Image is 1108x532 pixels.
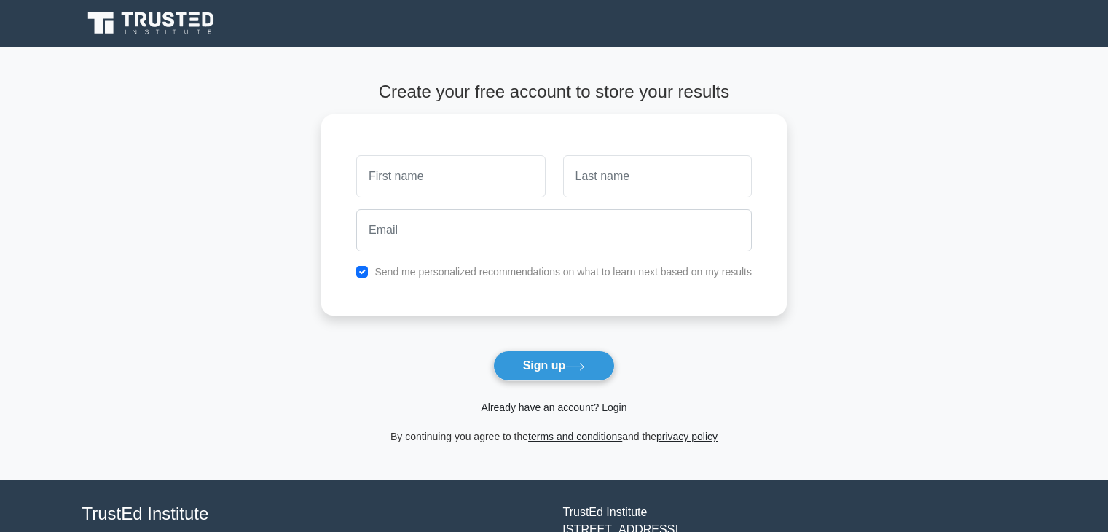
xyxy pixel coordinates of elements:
div: By continuing you agree to the and the [313,428,795,445]
a: Already have an account? Login [481,402,626,413]
input: Email [356,209,752,251]
a: terms and conditions [528,431,622,442]
input: Last name [563,155,752,197]
h4: Create your free account to store your results [321,82,787,103]
input: First name [356,155,545,197]
button: Sign up [493,351,616,381]
a: privacy policy [656,431,718,442]
label: Send me personalized recommendations on what to learn next based on my results [374,266,752,278]
h4: TrustEd Institute [82,504,546,525]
